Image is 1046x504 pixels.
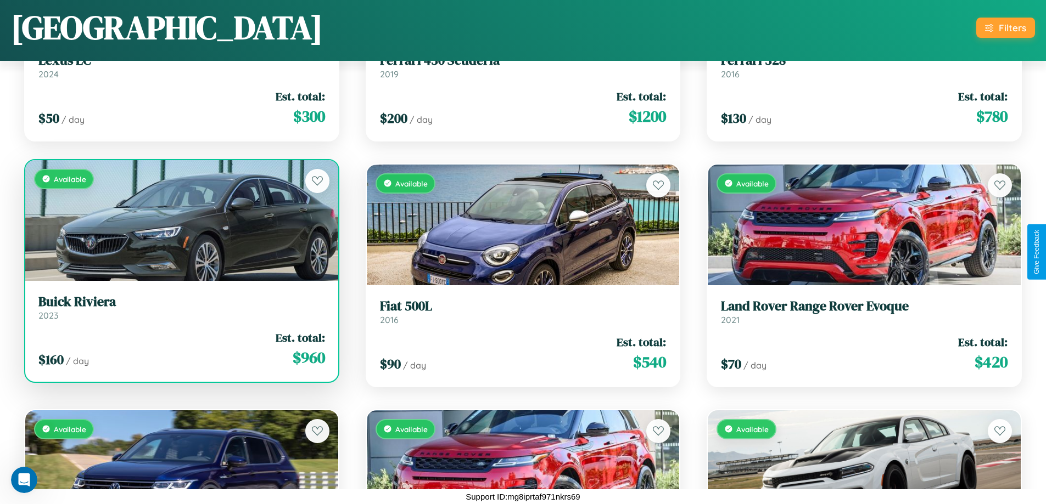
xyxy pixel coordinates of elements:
[276,330,325,346] span: Est. total:
[293,347,325,369] span: $ 960
[721,298,1008,325] a: Land Rover Range Rover Evoque2021
[976,105,1008,127] span: $ 780
[38,310,58,321] span: 2023
[617,334,666,350] span: Est. total:
[380,298,667,325] a: Fiat 500L2016
[721,298,1008,314] h3: Land Rover Range Rover Evoque
[395,179,428,188] span: Available
[380,53,667,80] a: Ferrari 430 Scuderia2019
[395,424,428,434] span: Available
[958,88,1008,104] span: Est. total:
[61,114,85,125] span: / day
[721,69,740,80] span: 2016
[999,22,1026,33] div: Filters
[633,351,666,373] span: $ 540
[38,53,325,80] a: Lexus LC2024
[38,109,59,127] span: $ 50
[617,88,666,104] span: Est. total:
[736,424,769,434] span: Available
[743,360,767,371] span: / day
[1033,230,1041,274] div: Give Feedback
[380,53,667,69] h3: Ferrari 430 Scuderia
[11,467,37,493] iframe: Intercom live chat
[380,314,399,325] span: 2016
[380,355,401,373] span: $ 90
[736,179,769,188] span: Available
[276,88,325,104] span: Est. total:
[976,18,1035,38] button: Filters
[38,294,325,321] a: Buick Riviera2023
[54,174,86,184] span: Available
[721,355,741,373] span: $ 70
[38,69,59,80] span: 2024
[721,53,1008,80] a: Ferrari 3282016
[293,105,325,127] span: $ 300
[721,314,740,325] span: 2021
[403,360,426,371] span: / day
[629,105,666,127] span: $ 1200
[380,109,407,127] span: $ 200
[721,53,1008,69] h3: Ferrari 328
[410,114,433,125] span: / day
[66,355,89,366] span: / day
[748,114,771,125] span: / day
[975,351,1008,373] span: $ 420
[721,109,746,127] span: $ 130
[958,334,1008,350] span: Est. total:
[38,53,325,69] h3: Lexus LC
[38,350,64,369] span: $ 160
[380,298,667,314] h3: Fiat 500L
[38,294,325,310] h3: Buick Riviera
[380,69,399,80] span: 2019
[11,5,323,50] h1: [GEOGRAPHIC_DATA]
[466,489,580,504] p: Support ID: mg8iprtaf971nkrs69
[54,424,86,434] span: Available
